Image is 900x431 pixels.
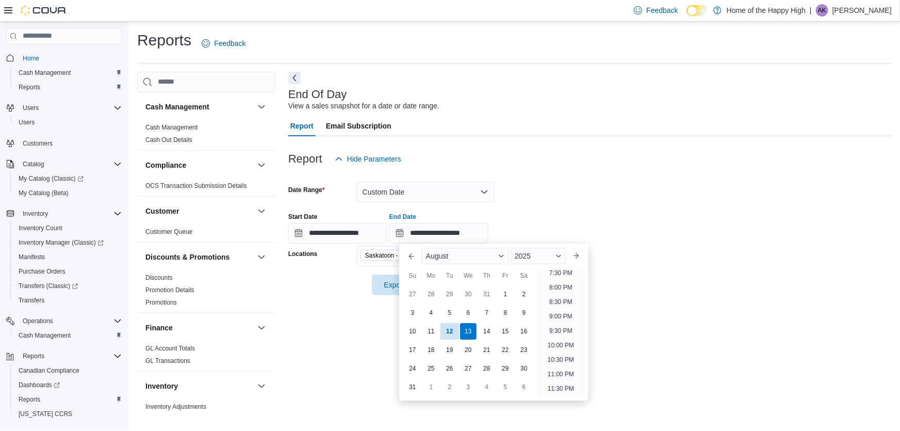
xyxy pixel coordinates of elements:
span: Catalog [19,158,122,170]
div: Amelia Kehrig [816,4,828,17]
div: day-18 [423,342,439,358]
span: Inventory Manager (Classic) [19,238,104,247]
span: Reports [14,393,122,406]
div: day-17 [404,342,421,358]
a: My Catalog (Classic) [14,172,88,185]
a: Cash Out Details [145,136,192,143]
div: Fr [497,267,514,284]
a: Inventory Manager (Classic) [14,236,108,249]
button: Custom Date [356,182,495,202]
div: day-19 [441,342,458,358]
div: day-26 [441,360,458,377]
h1: Reports [137,30,191,51]
div: Sa [516,267,532,284]
nav: Complex example [6,46,122,430]
span: Customer Queue [145,228,192,236]
h3: Discounts & Promotions [145,252,230,262]
span: Saskatoon - [GEOGRAPHIC_DATA] - Prairie Records [365,250,446,261]
a: Inventory Manager (Classic) [10,235,126,250]
input: Press the down key to open a popover containing a calendar. [288,223,387,244]
div: day-11 [423,323,439,340]
span: Customers [23,139,53,148]
div: Th [479,267,495,284]
span: My Catalog (Beta) [19,189,69,197]
span: AK [818,4,826,17]
span: Cash Management [19,331,71,340]
div: day-29 [441,286,458,302]
span: Hide Parameters [347,154,401,164]
button: Inventory [19,207,52,220]
button: Users [19,102,43,114]
button: Reports [19,350,48,362]
span: Report [290,116,314,136]
div: day-20 [460,342,477,358]
button: Reports [2,349,126,363]
span: Operations [23,317,53,325]
span: Purchase Orders [14,265,122,278]
h3: Finance [145,323,173,333]
a: Cash Management [145,124,198,131]
span: Cash Management [19,69,71,77]
div: Cash Management [137,121,276,150]
a: Purchase Orders [14,265,70,278]
button: Home [2,51,126,66]
span: Users [19,102,122,114]
a: Cash Management [14,67,75,79]
span: Promotion Details [145,286,194,294]
div: Su [404,267,421,284]
button: Users [10,115,126,130]
span: Saskatoon - Stonebridge - Prairie Records [361,250,459,261]
div: day-10 [404,323,421,340]
span: Manifests [19,253,45,261]
span: Transfers [14,294,122,307]
h3: Report [288,153,322,165]
span: Operations [19,315,122,327]
div: Mo [423,267,439,284]
a: Home [19,52,43,65]
span: Reports [19,350,122,362]
span: Reports [14,81,122,93]
span: Feedback [214,38,246,49]
button: Users [2,101,126,115]
a: Reports [14,393,44,406]
span: Purchase Orders [19,267,66,276]
div: day-31 [404,379,421,395]
a: Dashboards [14,379,64,391]
button: My Catalog (Beta) [10,186,126,200]
span: Canadian Compliance [19,366,79,375]
div: day-22 [497,342,514,358]
a: Canadian Compliance [14,364,84,377]
div: day-14 [479,323,495,340]
a: Discounts [145,274,173,281]
span: Inventory Count [19,224,62,232]
span: Cash Out Details [145,136,192,144]
span: My Catalog (Beta) [14,187,122,199]
div: day-28 [423,286,439,302]
h3: End Of Day [288,88,347,101]
span: Feedback [646,5,678,15]
div: Tu [441,267,458,284]
div: day-16 [516,323,532,340]
button: [US_STATE] CCRS [10,407,126,421]
div: day-4 [479,379,495,395]
button: Discounts & Promotions [255,251,268,263]
span: Transfers (Classic) [14,280,122,292]
div: day-8 [497,305,514,321]
span: Email Subscription [326,116,391,136]
button: Previous Month [403,248,420,264]
div: day-2 [516,286,532,302]
div: day-27 [404,286,421,302]
label: Locations [288,250,318,258]
a: My Catalog (Beta) [14,187,73,199]
span: Promotions [145,298,177,307]
a: Inventory by Product Historical [145,416,230,423]
div: day-7 [479,305,495,321]
button: Next [288,72,301,84]
a: Transfers (Classic) [14,280,82,292]
button: Customers [2,136,126,151]
div: day-2 [441,379,458,395]
a: [US_STATE] CCRS [14,408,76,420]
span: Customers [19,137,122,150]
div: day-5 [441,305,458,321]
div: August, 2025 [403,285,533,396]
